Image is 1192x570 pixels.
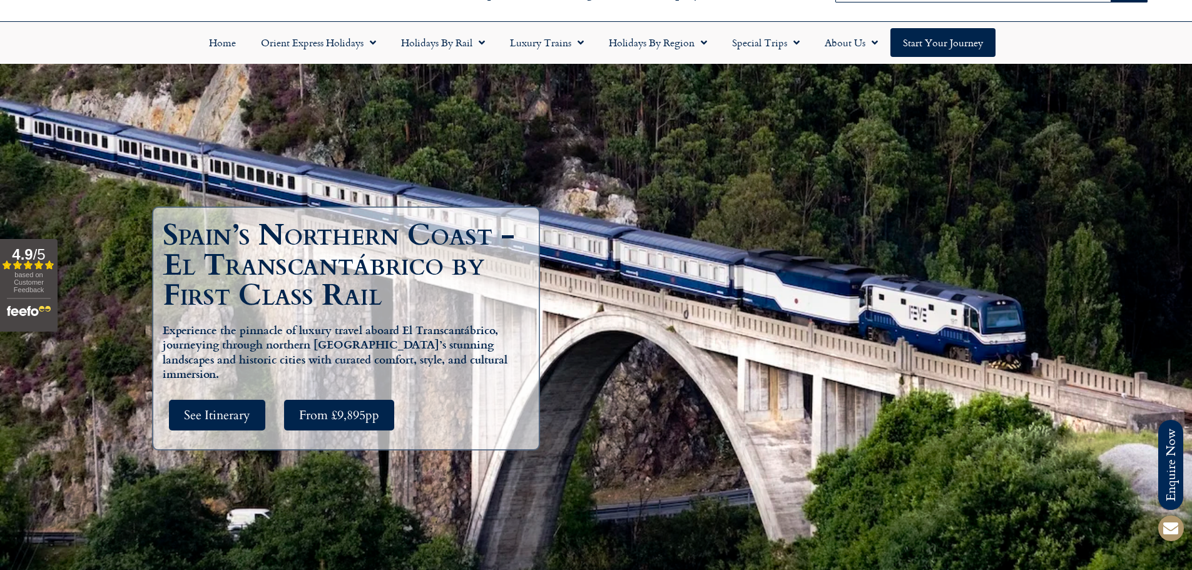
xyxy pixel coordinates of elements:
h1: Spain’s Northern Coast - El Transcantábrico by First Class Rail [163,220,536,310]
a: Luxury Trains [497,28,596,57]
nav: Menu [6,28,1186,57]
span: See Itinerary [184,407,250,423]
a: Start your Journey [890,28,996,57]
a: From £9,895pp [284,400,394,430]
a: Holidays by Rail [389,28,497,57]
a: About Us [812,28,890,57]
a: Home [196,28,248,57]
a: Orient Express Holidays [248,28,389,57]
a: See Itinerary [169,400,265,430]
h5: Experience the pinnacle of luxury travel aboard El Transcantábrico, journeying through northern [... [163,323,536,381]
span: From £9,895pp [299,407,379,423]
a: Special Trips [720,28,812,57]
a: Holidays by Region [596,28,720,57]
